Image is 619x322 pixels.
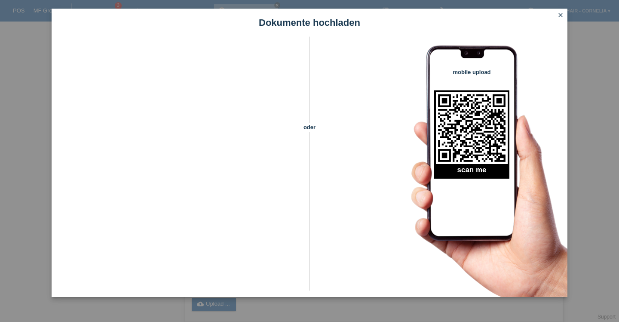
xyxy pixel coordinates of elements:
a: close [555,11,566,21]
h2: scan me [434,166,509,179]
h4: mobile upload [434,69,509,75]
span: oder [294,123,325,132]
iframe: Upload [64,58,294,273]
h1: Dokumente hochladen [52,17,567,28]
i: close [557,12,564,19]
